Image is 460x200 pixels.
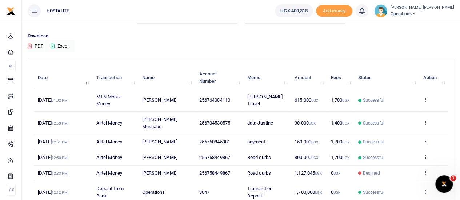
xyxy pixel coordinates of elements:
[243,66,291,89] th: Memo: activate to sort column ascending
[44,8,72,14] span: HOSTALITE
[28,40,44,52] button: PDF
[295,139,318,144] span: 150,000
[199,170,230,176] span: 256758449867
[52,191,68,195] small: 12:12 PM
[309,121,316,125] small: UGX
[331,139,349,144] span: 1,700
[96,155,122,160] span: Airtel Money
[295,170,322,176] span: 1,127,045
[38,139,67,144] span: [DATE]
[247,186,272,199] span: Transaction Deposit
[247,120,273,126] span: data Justine
[199,139,230,144] span: 256750845981
[342,121,349,125] small: UGX
[247,94,283,107] span: [PERSON_NAME] Travel
[199,189,209,195] span: 3047
[142,97,177,103] span: [PERSON_NAME]
[342,156,349,160] small: UGX
[331,155,349,160] span: 1,700
[38,155,67,160] span: [DATE]
[38,97,67,103] span: [DATE]
[333,171,340,175] small: UGX
[419,66,448,89] th: Action: activate to sort column ascending
[435,175,453,193] iframe: Intercom live chat
[374,4,387,17] img: profile-user
[142,117,177,129] span: [PERSON_NAME] Mushabe
[96,139,122,144] span: Airtel Money
[96,170,122,176] span: Airtel Money
[92,66,138,89] th: Transaction: activate to sort column ascending
[342,98,349,102] small: UGX
[52,140,68,144] small: 12:51 PM
[374,4,454,17] a: profile-user [PERSON_NAME] [PERSON_NAME] Operations
[295,120,316,126] span: 30,000
[390,5,454,11] small: [PERSON_NAME] [PERSON_NAME]
[316,5,352,17] span: Add money
[333,191,340,195] small: UGX
[275,4,313,17] a: UGX 400,318
[199,120,230,126] span: 256704530575
[363,170,380,176] span: Declined
[52,121,68,125] small: 12:53 PM
[38,189,67,195] span: [DATE]
[311,156,318,160] small: UGX
[363,189,384,196] span: Successful
[52,171,68,175] small: 12:33 PM
[52,98,68,102] small: 01:02 PM
[363,154,384,161] span: Successful
[142,139,177,144] span: [PERSON_NAME]
[96,120,122,126] span: Airtel Money
[363,139,384,145] span: Successful
[363,120,384,126] span: Successful
[96,94,122,107] span: MTN Mobile Money
[311,98,318,102] small: UGX
[142,170,177,176] span: [PERSON_NAME]
[34,66,92,89] th: Date: activate to sort column descending
[280,7,308,15] span: UGX 400,318
[7,8,15,13] a: logo-small logo-large logo-large
[363,97,384,103] span: Successful
[354,66,419,89] th: Status: activate to sort column ascending
[315,171,322,175] small: UGX
[142,189,165,195] span: Operations
[331,170,340,176] span: 0
[327,66,354,89] th: Fees: activate to sort column ascending
[342,140,349,144] small: UGX
[311,140,318,144] small: UGX
[199,155,230,160] span: 256758449867
[331,120,349,126] span: 1,400
[316,5,352,17] li: Toup your wallet
[38,170,67,176] span: [DATE]
[195,66,243,89] th: Account Number: activate to sort column ascending
[28,32,454,40] p: Download
[291,66,327,89] th: Amount: activate to sort column ascending
[52,156,68,160] small: 12:50 PM
[295,97,318,103] span: 615,000
[390,11,454,17] span: Operations
[96,186,124,199] span: Deposit from Bank
[272,4,316,17] li: Wallet ballance
[295,189,322,195] span: 1,700,000
[450,175,456,181] span: 1
[247,139,265,144] span: payment
[45,40,75,52] button: Excel
[6,184,16,196] li: Ac
[138,66,195,89] th: Name: activate to sort column ascending
[331,97,349,103] span: 1,700
[38,120,67,126] span: [DATE]
[7,7,15,16] img: logo-small
[6,60,16,72] li: M
[316,8,352,13] a: Add money
[247,155,271,160] span: Road curbs
[142,155,177,160] span: [PERSON_NAME]
[295,155,318,160] span: 800,000
[199,97,230,103] span: 256764084110
[315,191,322,195] small: UGX
[331,189,340,195] span: 0
[247,170,271,176] span: Road curbs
